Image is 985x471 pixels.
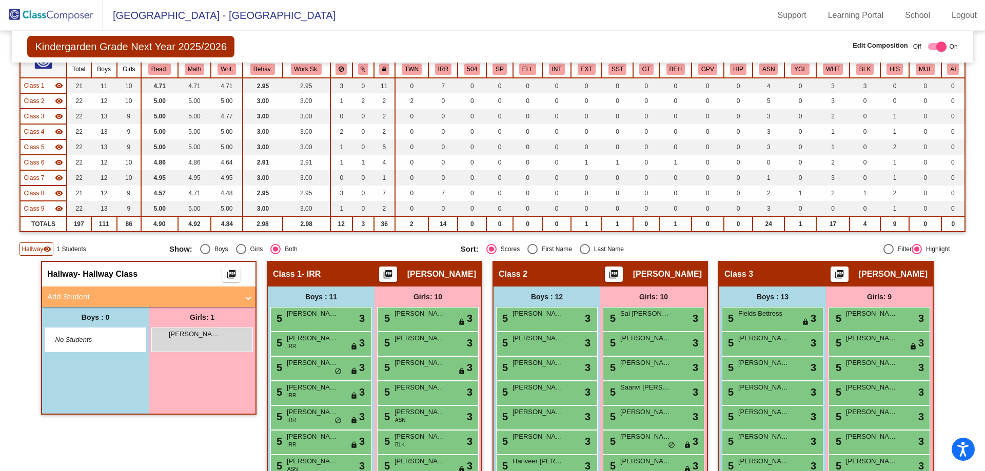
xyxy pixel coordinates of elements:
td: 1 [374,170,395,186]
td: 0 [724,78,753,93]
td: 2.95 [283,78,330,93]
td: 0 [602,124,633,139]
td: 3.00 [243,170,282,186]
button: EXT [578,64,596,75]
td: 0 [542,109,570,124]
td: 0 [692,109,724,124]
mat-icon: picture_as_pdf [382,269,394,283]
mat-panel-title: Add Student [47,291,238,303]
td: 22 [67,93,91,109]
button: GT [639,64,654,75]
td: 0 [602,109,633,124]
td: 5.00 [211,93,243,109]
td: 2 [374,124,395,139]
button: BLK [856,64,874,75]
button: TWN [402,64,422,75]
td: 0 [784,93,816,109]
th: American Indian [941,60,964,78]
th: Good Parent Volunteer [692,60,724,78]
td: 0 [660,109,692,124]
td: 0 [428,109,458,124]
td: 2 [880,139,909,155]
td: 0 [513,78,543,93]
td: 0 [633,109,660,124]
th: White [816,60,850,78]
button: Math [185,64,204,75]
td: 3 [816,78,850,93]
td: 0 [458,109,486,124]
td: 0 [542,78,570,93]
td: 0 [571,78,602,93]
td: 0 [458,93,486,109]
td: 22 [67,109,91,124]
span: Class 1 [24,81,44,90]
mat-icon: visibility [55,158,63,167]
mat-icon: visibility [55,128,63,136]
td: 0 [458,124,486,139]
td: 2.95 [243,78,282,93]
mat-icon: picture_as_pdf [833,269,845,283]
td: 0 [633,78,660,93]
th: Girls [117,60,141,78]
th: 504 Plan [458,60,486,78]
td: 0 [633,124,660,139]
td: 0 [724,109,753,124]
th: English Language Learner [513,60,543,78]
td: 0 [724,170,753,186]
td: 4.71 [178,78,211,93]
button: Writ. [218,64,236,75]
td: 0 [513,124,543,139]
td: 0 [542,93,570,109]
td: 5.00 [178,139,211,155]
td: 0 [784,109,816,124]
td: Kali Odum - No Class Name [20,139,66,155]
td: 0 [724,155,753,170]
button: SP [493,64,507,75]
span: [GEOGRAPHIC_DATA] - [GEOGRAPHIC_DATA] [103,7,336,24]
td: 0 [571,93,602,109]
span: Off [913,42,921,51]
button: IRR [435,64,451,75]
td: 13 [91,124,117,139]
td: Kim Nurmi - No Class Name [20,109,66,124]
td: 2 [816,155,850,170]
td: 0 [395,124,429,139]
th: High Involvement Parent [724,60,753,78]
td: 1 [602,155,633,170]
td: 0 [395,78,429,93]
td: 3 [330,78,352,93]
td: 0 [880,93,909,109]
td: 0 [660,124,692,139]
td: 1 [660,155,692,170]
td: 22 [67,170,91,186]
td: 7 [428,78,458,93]
td: 3.00 [243,124,282,139]
td: 0 [352,109,374,124]
td: Kristen Davis - No Class Name [20,155,66,170]
button: Read. [148,64,171,75]
td: 0 [571,109,602,124]
td: 1 [330,155,352,170]
td: 0 [486,170,513,186]
td: 0 [395,155,429,170]
td: 0 [909,170,941,186]
mat-icon: picture_as_pdf [607,269,620,283]
td: 4.71 [211,78,243,93]
td: 2.91 [243,155,282,170]
a: Support [770,7,815,24]
td: 5 [374,139,395,155]
td: 0 [602,170,633,186]
td: 0 [941,78,964,93]
td: 4.95 [141,170,178,186]
td: 0 [395,170,429,186]
td: 0 [542,124,570,139]
td: 1 [880,155,909,170]
td: Jessica Scriven - IRR [20,186,66,201]
td: 1 [571,155,602,170]
td: Ashriel Reinoso - No Class Name [20,170,66,186]
td: 9 [117,109,141,124]
td: 4.86 [141,155,178,170]
td: 1 [880,124,909,139]
td: 12 [91,155,117,170]
button: Print Students Details [605,267,623,282]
